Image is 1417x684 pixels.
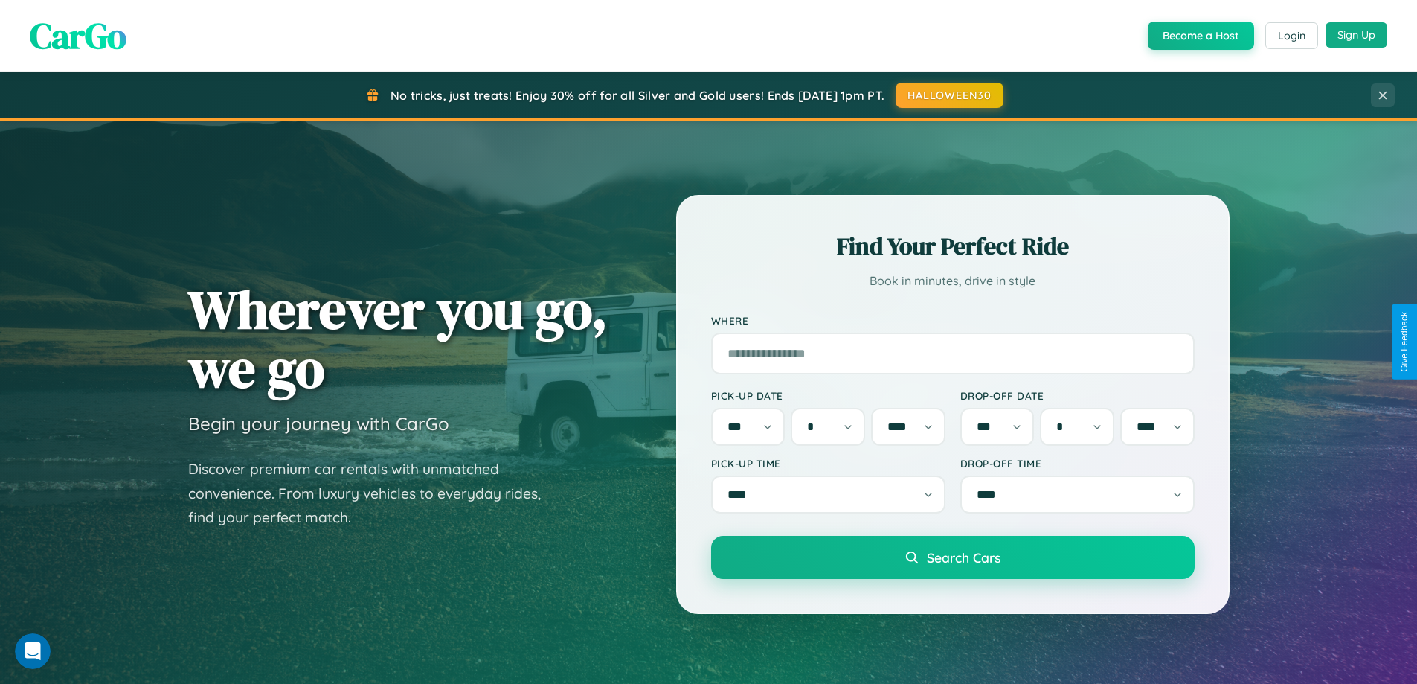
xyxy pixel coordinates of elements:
p: Discover premium car rentals with unmatched convenience. From luxury vehicles to everyday rides, ... [188,457,560,530]
label: Pick-up Time [711,457,945,470]
iframe: Intercom live chat [15,633,51,669]
span: Search Cars [927,549,1000,566]
label: Drop-off Date [960,389,1195,402]
button: Become a Host [1148,22,1254,50]
label: Where [711,314,1195,327]
button: HALLOWEEN30 [896,83,1003,108]
h2: Find Your Perfect Ride [711,230,1195,263]
h1: Wherever you go, we go [188,280,608,397]
span: No tricks, just treats! Enjoy 30% off for all Silver and Gold users! Ends [DATE] 1pm PT. [391,88,884,103]
p: Book in minutes, drive in style [711,270,1195,292]
h3: Begin your journey with CarGo [188,412,449,435]
label: Pick-up Date [711,389,945,402]
button: Search Cars [711,536,1195,579]
span: CarGo [30,11,126,60]
label: Drop-off Time [960,457,1195,470]
div: Give Feedback [1399,312,1410,372]
button: Login [1265,22,1318,49]
button: Sign Up [1326,22,1387,48]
